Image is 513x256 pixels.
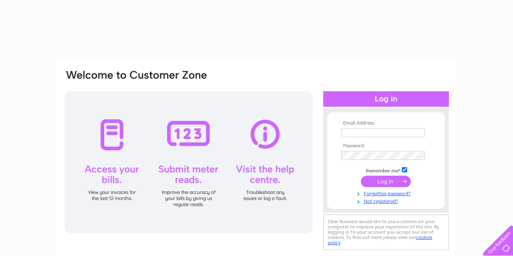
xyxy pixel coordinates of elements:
[341,189,433,197] a: Forgotten password?
[341,197,433,204] a: Not registered?
[323,215,449,250] div: Clear Business would like to place cookies on your computer to improve your experience of the sit...
[328,234,432,245] a: cookies policy
[339,120,433,126] th: Email Address:
[339,166,433,174] td: Remember me?
[339,143,433,149] th: Password:
[361,176,411,187] input: Submit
